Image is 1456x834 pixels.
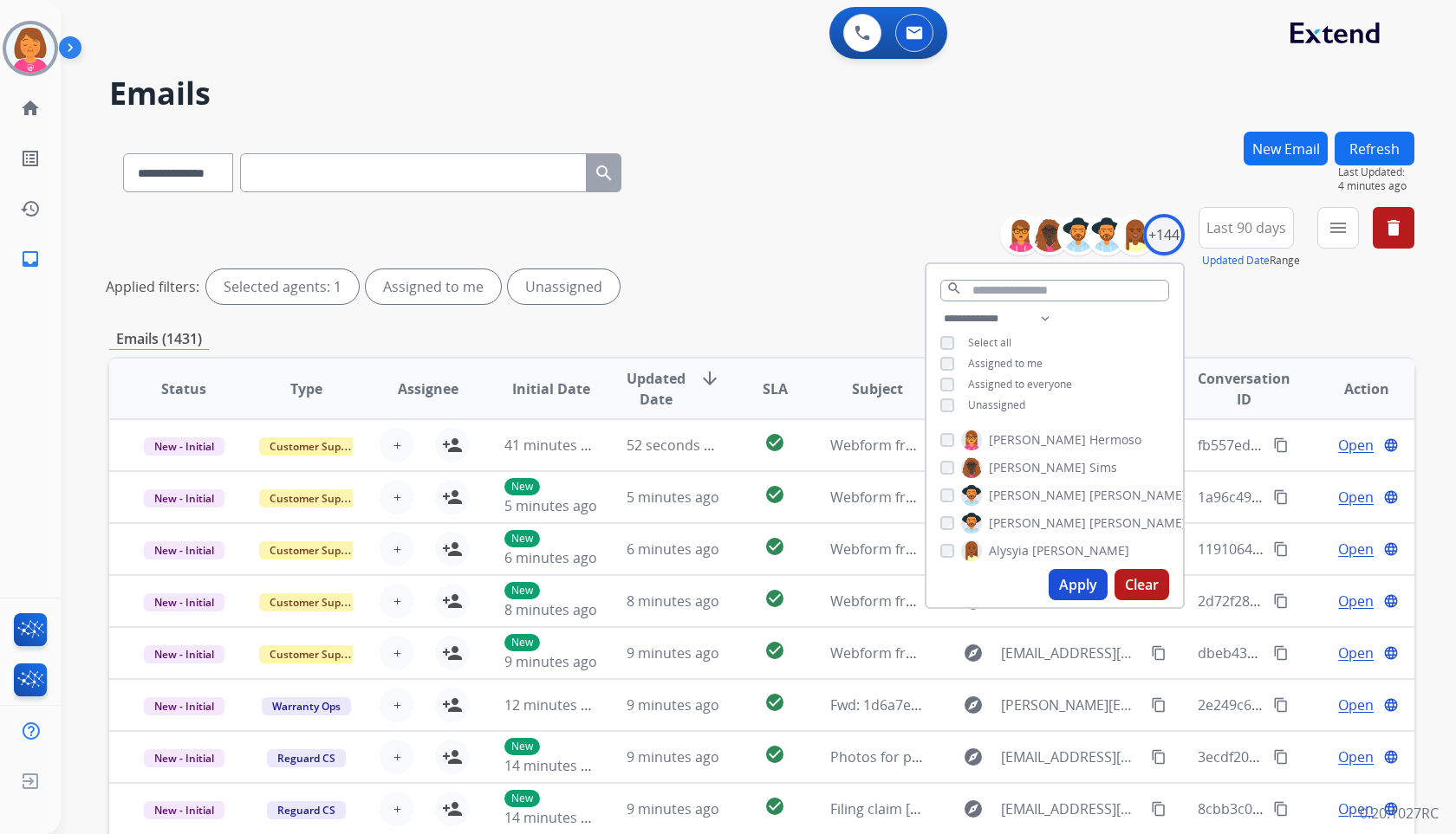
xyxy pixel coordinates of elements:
mat-icon: explore [963,643,984,663]
mat-icon: content_copy [1273,541,1289,557]
span: Assigned to everyone [968,377,1072,391]
mat-icon: person_add [442,643,463,663]
mat-icon: arrow_downward [699,368,720,389]
span: [PERSON_NAME] [989,487,1086,504]
span: New - Initial [144,749,224,767]
mat-icon: language [1383,489,1399,505]
span: New - Initial [144,541,224,559]
span: New - Initial [144,801,224,819]
span: + [393,695,401,715]
span: Reguard CS [267,801,346,819]
span: + [393,487,401,508]
button: + [380,480,414,514]
span: Last 90 days [1206,224,1286,231]
mat-icon: check_circle [764,432,785,453]
span: Open [1338,643,1374,663]
span: New - Initial [144,645,224,663]
mat-icon: check_circle [764,692,785,713]
span: 9 minutes ago [627,695,719,714]
span: + [393,747,401,767]
span: [PERSON_NAME] [989,459,1086,476]
span: 9 minutes ago [627,747,719,766]
span: Status [161,378,206,399]
span: 5 minutes ago [504,496,597,515]
span: 2d72f28b-d551-445c-af9a-67daef1f61ea [1198,592,1453,611]
mat-icon: person_add [442,747,463,767]
span: 41 minutes ago [504,436,605,455]
span: + [393,539,401,559]
span: Type [290,378,322,399]
mat-icon: explore [963,798,984,819]
mat-icon: language [1383,541,1399,557]
button: + [380,532,414,566]
span: [PERSON_NAME] [989,514,1086,532]
mat-icon: home [20,98,41,119]
span: 6 minutes ago [504,548,597,567]
mat-icon: search [946,281,962,296]
mat-icon: language [1383,645,1399,661]
span: Webform from [EMAIL_ADDRESS][DOMAIN_NAME] on [DATE] [830,643,1223,663]
p: Emails (1431) [109,328,209,350]
span: SLA [763,378,788,399]
mat-icon: content_copy [1273,489,1289,505]
p: New [504,530,540,547]
span: 5 minutes ago [627,488,719,507]
mat-icon: person_add [442,435,463,456]
mat-icon: check_circle [764,744,785,765]
button: + [380,428,414,462]
span: Webform from [EMAIL_ADDRESS][DOMAIN_NAME] on [DATE] [830,592,1223,611]
span: 4 minutes ago [1338,179,1414,193]
span: Hermoso [1089,431,1141,449]
span: New - Initial [144,593,224,611]
mat-icon: content_copy [1273,437,1289,453]
span: 14 minutes ago [504,808,605,827]
div: Unassigned [508,269,620,304]
mat-icon: person_add [442,487,463,508]
span: Range [1202,253,1300,268]
button: + [380,636,414,670]
mat-icon: content_copy [1151,801,1167,817]
span: Open [1338,435,1374,456]
mat-icon: language [1383,437,1399,453]
span: Filing claim [PERSON_NAME] [830,799,1013,818]
span: 8cbb3c07-8938-441d-ae8f-191ff6e76abf [1198,799,1453,818]
button: New Email [1244,132,1328,165]
mat-icon: content_copy [1151,749,1167,765]
span: Open [1338,487,1374,508]
p: New [504,582,540,599]
span: [PERSON_NAME] [1032,542,1129,559]
h2: Emails [109,76,1414,111]
mat-icon: language [1383,697,1399,713]
mat-icon: list_alt [20,148,41,169]
button: Apply [1049,569,1108,600]
span: Subject [852,378,903,399]
mat-icon: inbox [20,249,41,269]
mat-icon: check_circle [764,536,785,557]
span: [PERSON_NAME] [1089,487,1186,504]
span: Customer Support [259,437,372,456]
button: Clear [1115,569,1169,600]
p: New [504,738,540,755]
span: 14 minutes ago [504,756,605,775]
span: Updated Date [627,368,686,410]
span: 8 minutes ago [627,592,719,611]
span: [PERSON_NAME] [1089,514,1186,532]
mat-icon: explore [963,747,984,767]
mat-icon: person_add [442,695,463,715]
span: [PERSON_NAME] [989,431,1086,449]
mat-icon: language [1383,801,1399,817]
mat-icon: person_add [442,591,463,611]
span: + [393,435,401,456]
th: Action [1292,359,1414,419]
span: Webform from [EMAIL_ADDRESS][DOMAIN_NAME] on [DATE] [830,436,1223,455]
mat-icon: history [20,198,41,219]
mat-icon: search [594,163,614,184]
mat-icon: content_copy [1273,593,1289,609]
span: Webform from [EMAIL_ADDRESS][DOMAIN_NAME] on [DATE] [830,540,1223,559]
span: Open [1338,747,1374,767]
span: [EMAIL_ADDRESS][DOMAIN_NAME] [1001,643,1141,663]
mat-icon: check_circle [764,484,785,505]
mat-icon: explore [963,695,984,715]
div: +144 [1143,214,1185,255]
span: 8 minutes ago [504,600,597,619]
